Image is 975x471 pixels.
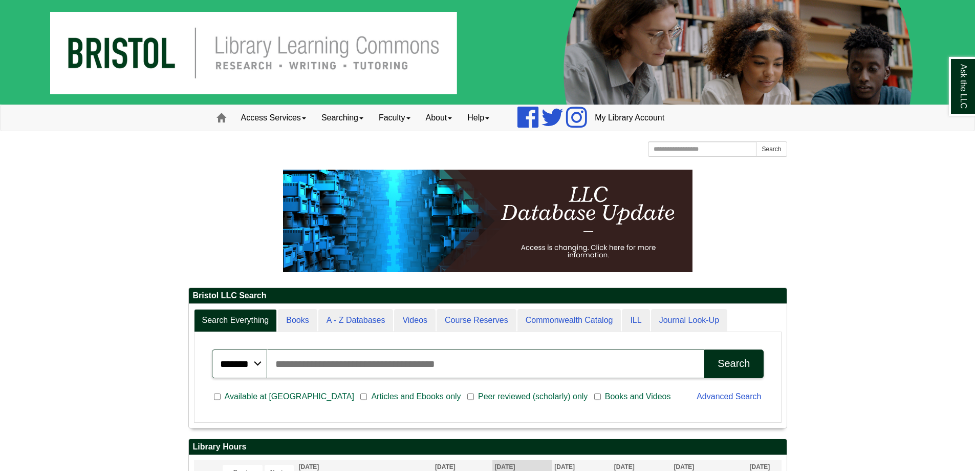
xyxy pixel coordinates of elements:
span: Books and Videos [601,391,675,403]
a: Books [278,309,317,332]
span: Peer reviewed (scholarly) only [474,391,592,403]
a: Search Everything [194,309,277,332]
a: About [418,105,460,131]
button: Search [756,141,787,157]
span: Available at [GEOGRAPHIC_DATA] [221,391,358,403]
a: Advanced Search [697,392,761,401]
span: [DATE] [674,463,694,470]
a: Searching [314,105,371,131]
a: Access Services [233,105,314,131]
span: [DATE] [554,463,575,470]
button: Search [704,350,763,378]
img: HTML tutorial [283,170,692,272]
h2: Library Hours [189,439,787,455]
span: Articles and Ebooks only [367,391,465,403]
div: Search [718,358,750,370]
a: A - Z Databases [318,309,394,332]
input: Available at [GEOGRAPHIC_DATA] [214,392,221,401]
a: Journal Look-Up [651,309,727,332]
span: [DATE] [495,463,515,470]
span: [DATE] [750,463,770,470]
a: ILL [622,309,649,332]
input: Peer reviewed (scholarly) only [467,392,474,401]
a: Faculty [371,105,418,131]
a: My Library Account [587,105,672,131]
span: [DATE] [614,463,635,470]
a: Course Reserves [437,309,516,332]
input: Articles and Ebooks only [360,392,367,401]
h2: Bristol LLC Search [189,288,787,304]
a: Videos [394,309,436,332]
span: [DATE] [299,463,319,470]
span: [DATE] [435,463,456,470]
a: Help [460,105,497,131]
a: Commonwealth Catalog [517,309,621,332]
input: Books and Videos [594,392,601,401]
